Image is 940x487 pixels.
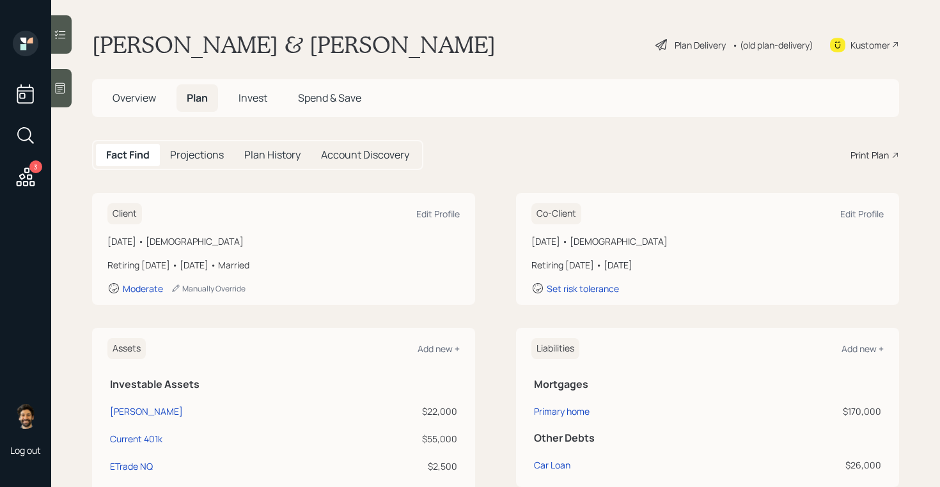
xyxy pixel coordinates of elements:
div: Add new + [418,343,460,355]
div: Manually Override [171,283,246,294]
h6: Co-Client [531,203,581,224]
h6: Assets [107,338,146,359]
div: Current 401k [110,432,162,445]
div: [PERSON_NAME] [110,405,183,418]
h6: Liabilities [531,338,579,359]
h6: Client [107,203,142,224]
div: Log out [10,444,41,456]
div: Edit Profile [840,208,884,220]
div: $170,000 [739,405,881,418]
h5: Mortgages [534,378,881,390]
div: Set risk tolerance [547,282,619,295]
div: • (old plan-delivery) [732,38,813,52]
div: Moderate [123,282,163,295]
span: Invest [239,91,267,105]
div: 3 [29,160,42,173]
div: ETrade NQ [110,460,153,473]
div: Edit Profile [416,208,460,220]
h1: [PERSON_NAME] & [PERSON_NAME] [92,31,496,59]
span: Spend & Save [298,91,361,105]
div: Add new + [842,343,884,355]
h5: Investable Assets [110,378,457,390]
div: Retiring [DATE] • [DATE] [531,258,884,272]
div: $2,500 [380,460,457,473]
div: Plan Delivery [675,38,726,52]
div: [DATE] • [DEMOGRAPHIC_DATA] [531,235,884,248]
span: Overview [113,91,156,105]
div: $26,000 [739,458,881,472]
h5: Account Discovery [321,149,409,161]
div: $22,000 [380,405,457,418]
div: $55,000 [380,432,457,445]
div: Primary home [534,405,590,418]
div: Retiring [DATE] • [DATE] • Married [107,258,460,272]
div: Kustomer [850,38,890,52]
h5: Other Debts [534,432,881,444]
h5: Plan History [244,149,301,161]
div: [DATE] • [DEMOGRAPHIC_DATA] [107,235,460,248]
h5: Fact Find [106,149,150,161]
div: Car Loan [534,458,570,472]
div: Print Plan [850,148,889,162]
img: eric-schwartz-headshot.png [13,403,38,429]
h5: Projections [170,149,224,161]
span: Plan [187,91,208,105]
